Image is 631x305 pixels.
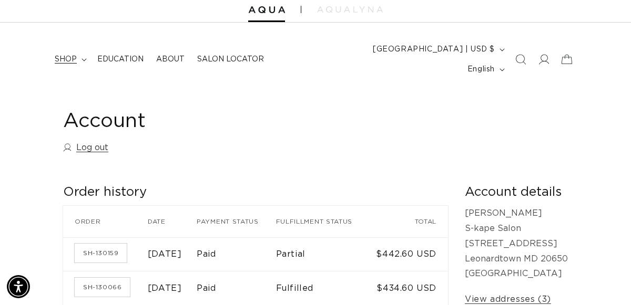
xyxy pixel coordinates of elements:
button: [GEOGRAPHIC_DATA] | USD $ [367,39,509,59]
span: Salon Locator [197,55,264,64]
th: Order [63,206,148,237]
p: [PERSON_NAME] S-kape Salon [STREET_ADDRESS] Leonardtown MD 20650 [GEOGRAPHIC_DATA] [465,206,568,281]
a: Salon Locator [191,48,270,70]
summary: Search [509,48,532,71]
span: [GEOGRAPHIC_DATA] | USD $ [373,44,495,55]
a: About [150,48,191,70]
span: shop [55,55,77,64]
td: $442.60 USD [371,237,448,271]
button: English [461,59,509,79]
iframe: Chat Widget [578,255,631,305]
th: Payment status [197,206,276,237]
th: Total [371,206,448,237]
img: aqualyna.com [317,6,383,13]
time: [DATE] [148,250,182,258]
td: Partial [276,237,371,271]
span: Education [97,55,144,64]
time: [DATE] [148,284,182,292]
th: Fulfillment status [276,206,371,237]
a: Order number SH-130159 [75,244,127,262]
span: About [156,55,185,64]
th: Date [148,206,197,237]
h1: Account [63,109,568,134]
div: Accessibility Menu [7,275,30,298]
h2: Order history [63,184,448,201]
td: Paid [197,237,276,271]
img: Aqua Hair Extensions [248,6,285,14]
h2: Account details [465,184,568,201]
a: Education [91,48,150,70]
a: Log out [63,140,108,155]
span: English [467,64,495,75]
a: Order number SH-130066 [75,278,130,297]
summary: shop [48,48,91,70]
